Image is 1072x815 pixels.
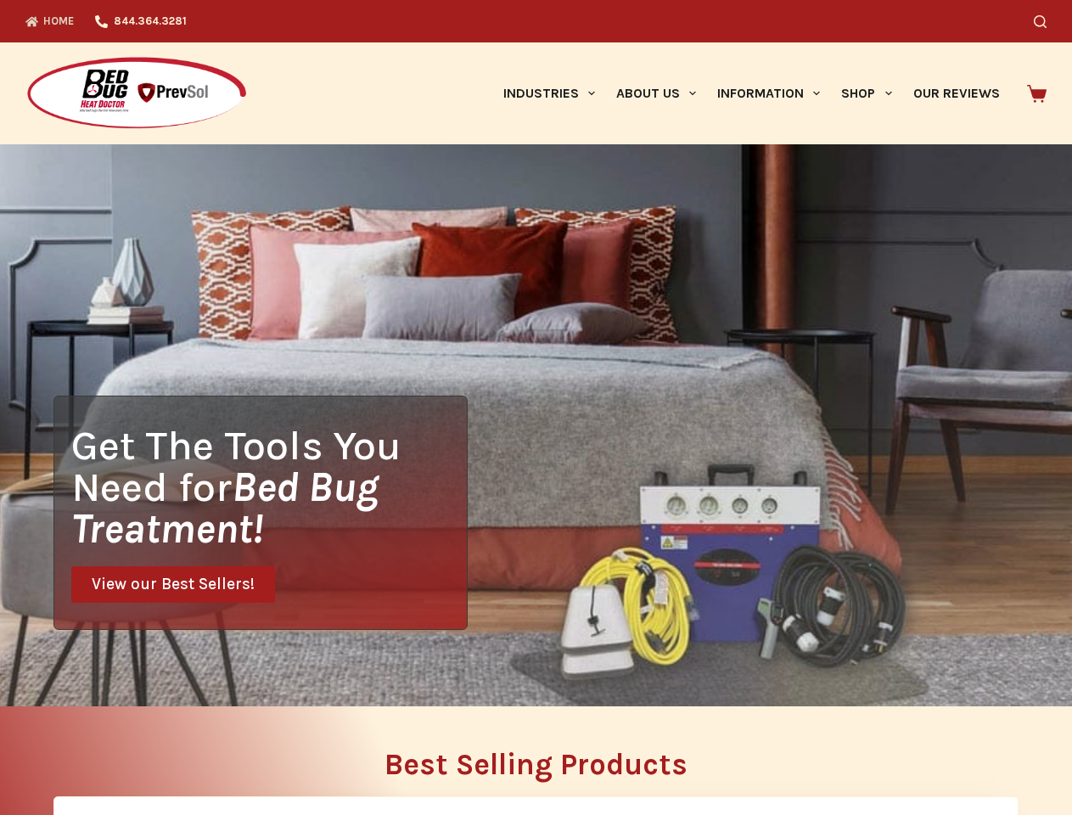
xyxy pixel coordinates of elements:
h2: Best Selling Products [53,750,1019,779]
a: Shop [831,42,902,144]
a: Information [707,42,831,144]
span: View our Best Sellers! [92,576,255,593]
i: Bed Bug Treatment! [71,463,379,553]
a: View our Best Sellers! [71,566,275,603]
a: Our Reviews [902,42,1010,144]
nav: Primary [492,42,1010,144]
button: Search [1034,15,1047,28]
a: Industries [492,42,605,144]
a: About Us [605,42,706,144]
img: Prevsol/Bed Bug Heat Doctor [25,56,248,132]
h1: Get The Tools You Need for [71,424,467,549]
